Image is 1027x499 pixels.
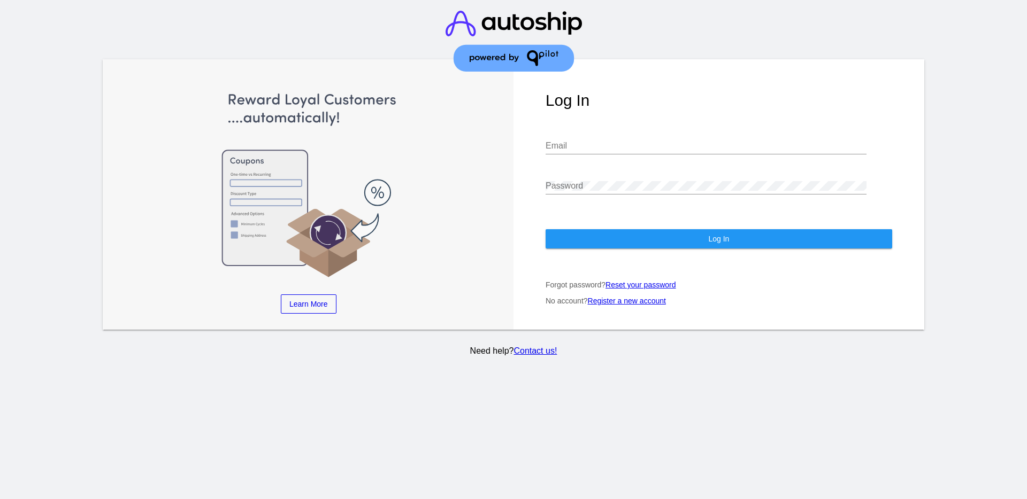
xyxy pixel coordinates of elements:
[546,141,867,151] input: Email
[546,91,892,110] h1: Log In
[708,235,729,243] span: Log In
[289,300,328,308] span: Learn More
[588,297,666,305] a: Register a new account
[546,229,892,248] button: Log In
[546,297,892,305] p: No account?
[513,346,557,355] a: Contact us!
[101,346,926,356] p: Need help?
[606,280,676,289] a: Reset your password
[135,91,482,278] img: Apply Coupons Automatically to Scheduled Orders with QPilot
[281,294,336,314] a: Learn More
[546,280,892,289] p: Forgot password?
